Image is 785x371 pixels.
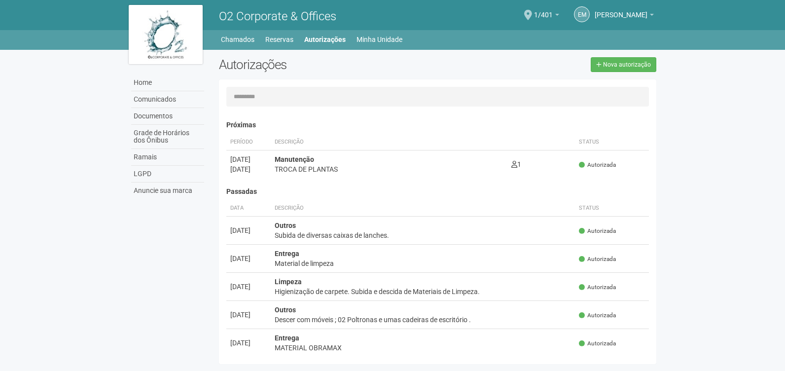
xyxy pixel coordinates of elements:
a: Chamados [221,33,254,46]
img: logo.jpg [129,5,203,64]
th: Status [575,200,649,217]
span: Autorizada [579,227,616,235]
h4: Passadas [226,188,649,195]
div: Descer com móveis ; 02 Poltronas e umas cadeiras de escritório . [275,315,571,325]
div: [DATE] [230,225,267,235]
h4: Próximas [226,121,649,129]
a: LGPD [131,166,204,183]
div: [DATE] [230,254,267,263]
span: Autorizada [579,339,616,348]
span: Eloisa Mazoni Guntzel [595,1,647,19]
a: Ramais [131,149,204,166]
th: Período [226,134,271,150]
th: Descrição [271,134,507,150]
div: [DATE] [230,338,267,348]
span: Autorizada [579,283,616,292]
a: Grade de Horários dos Ônibus [131,125,204,149]
a: Comunicados [131,91,204,108]
span: Autorizada [579,161,616,169]
div: [DATE] [230,310,267,320]
a: Autorizações [304,33,346,46]
th: Data [226,200,271,217]
span: Nova autorização [603,61,651,68]
strong: Limpeza [275,278,302,286]
a: Home [131,74,204,91]
div: Higienização de carpete. Subida e descida de Materiais de Limpeza. [275,287,571,297]
span: Autorizada [579,311,616,320]
strong: Entrega [275,334,299,342]
a: Reservas [265,33,293,46]
a: Nova autorização [591,57,656,72]
div: Material de limpeza [275,259,571,268]
strong: Entrega [275,250,299,258]
a: EM [574,6,590,22]
div: Subida de diversas caixas de lanches. [275,230,571,240]
a: 1/401 [534,12,559,20]
a: Minha Unidade [357,33,402,46]
a: Documentos [131,108,204,125]
div: [DATE] [230,282,267,292]
a: Anuncie sua marca [131,183,204,199]
h2: Autorizações [219,57,430,72]
th: Descrição [271,200,575,217]
span: O2 Corporate & Offices [219,9,336,23]
strong: Outros [275,222,296,229]
div: [DATE] [230,154,267,164]
strong: Outros [275,306,296,314]
span: 1 [511,160,521,168]
th: Status [575,134,649,150]
div: TROCA DE PLANTAS [275,164,503,174]
div: [DATE] [230,164,267,174]
span: 1/401 [534,1,553,19]
strong: Manutenção [275,155,314,163]
div: MATERIAL OBRAMAX [275,343,571,353]
a: [PERSON_NAME] [595,12,654,20]
span: Autorizada [579,255,616,263]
